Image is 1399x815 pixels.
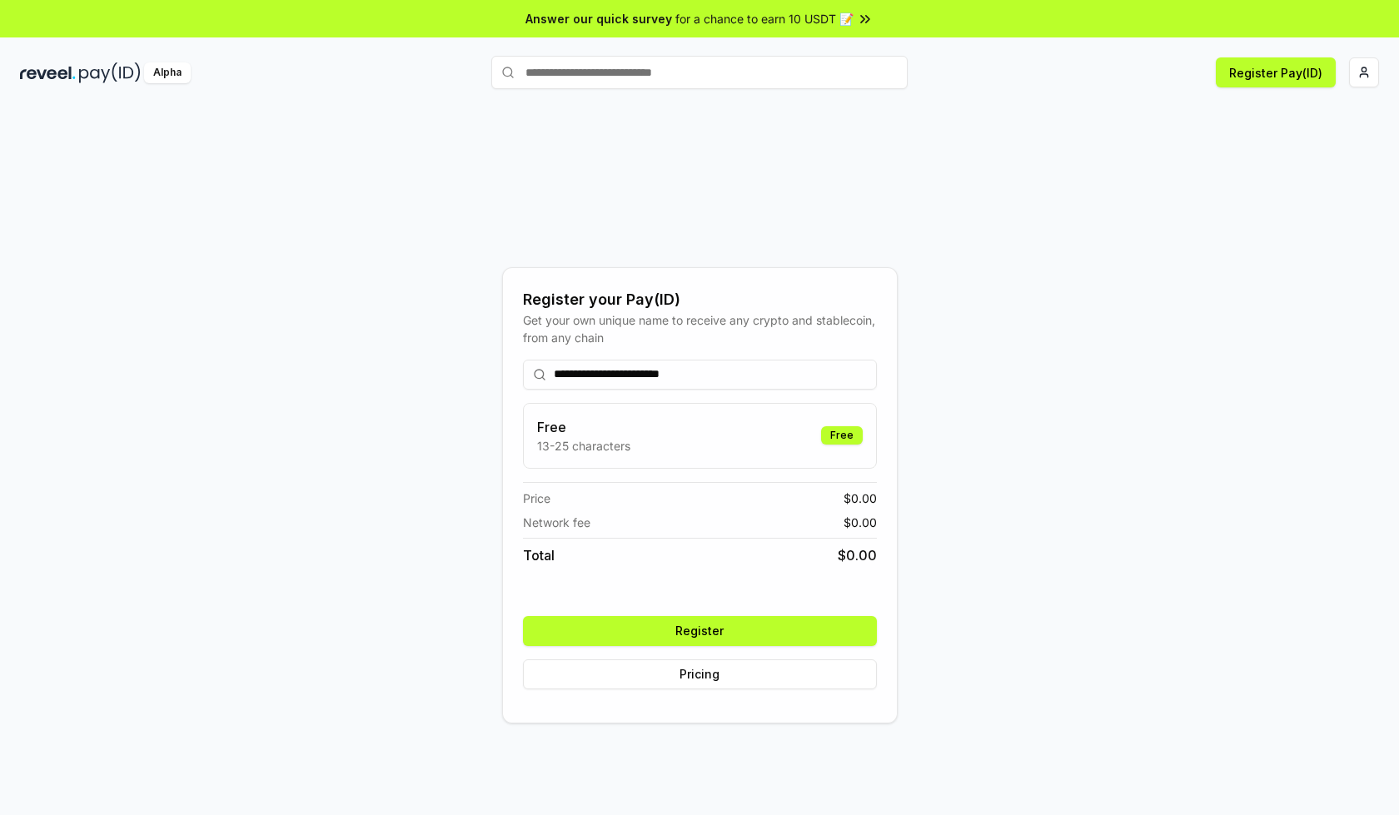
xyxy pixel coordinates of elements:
span: $ 0.00 [844,489,877,507]
div: Free [821,426,863,445]
p: 13-25 characters [537,437,630,455]
div: Get your own unique name to receive any crypto and stablecoin, from any chain [523,311,877,346]
img: reveel_dark [20,62,76,83]
img: pay_id [79,62,141,83]
div: Alpha [144,62,191,83]
button: Register Pay(ID) [1216,57,1336,87]
span: Price [523,489,550,507]
span: $ 0.00 [838,545,877,565]
button: Pricing [523,659,877,689]
div: Register your Pay(ID) [523,288,877,311]
span: Total [523,545,555,565]
button: Register [523,616,877,646]
span: $ 0.00 [844,514,877,531]
span: Answer our quick survey [525,10,672,27]
h3: Free [537,417,630,437]
span: for a chance to earn 10 USDT 📝 [675,10,854,27]
span: Network fee [523,514,590,531]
